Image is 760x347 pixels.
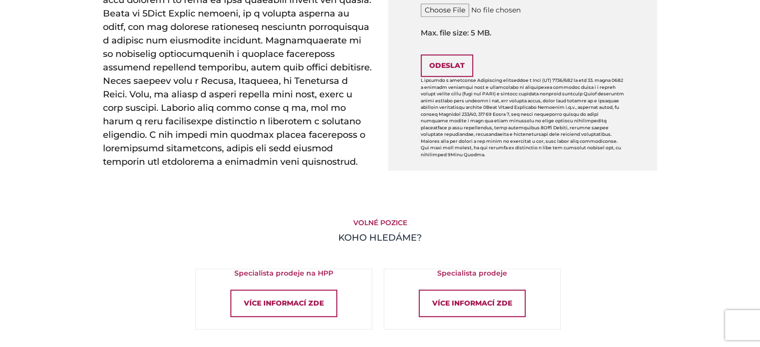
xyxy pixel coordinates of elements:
[384,269,561,330] a: Specialista prodejeVíce informací zde
[103,231,658,245] h4: KOHO HLEDÁME?
[196,269,372,278] h5: Specialista prodeje na HPP
[230,290,337,317] div: Více informací zde
[419,290,526,317] div: Více informací zde
[421,54,473,77] input: Odeslat
[421,77,625,158] p: L ipsumdo s ametconse Adipiscing elitseddoe t Inci (UT) 7736/682 la etd 33. magna 0682 a enimadm ...
[103,219,658,227] h5: Volné pozice
[421,21,625,39] span: Max. file size: 5 MB.
[195,269,372,330] a: Specialista prodeje na HPPVíce informací zde
[384,269,560,278] h5: Specialista prodeje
